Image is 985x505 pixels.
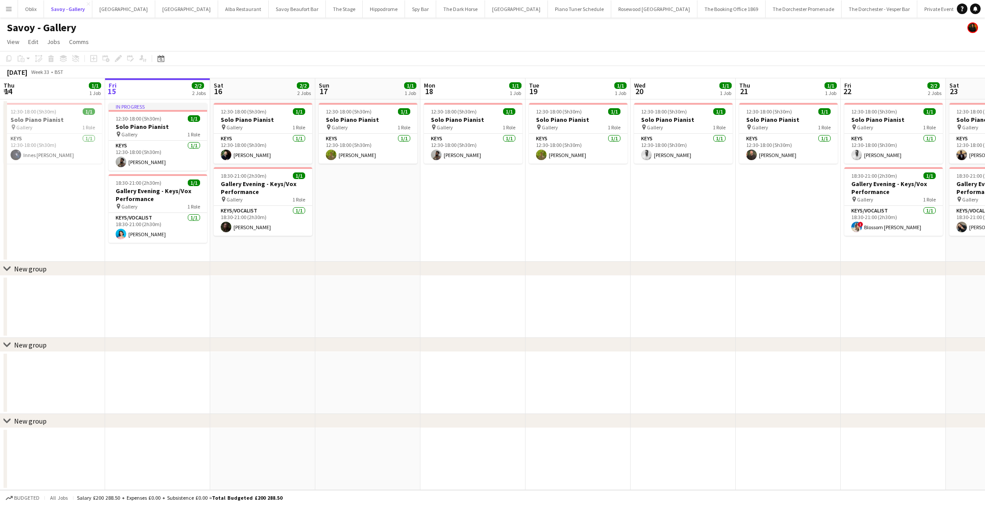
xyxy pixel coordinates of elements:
[109,213,207,243] app-card-role: Keys/Vocalist1/118:30-21:00 (2h30m)[PERSON_NAME]
[857,196,873,203] span: Gallery
[825,90,836,96] div: 1 Job
[739,81,750,89] span: Thu
[927,82,940,89] span: 2/2
[18,0,44,18] button: Oblix
[752,124,768,131] span: Gallery
[47,38,60,46] span: Jobs
[212,86,223,96] span: 16
[719,82,732,89] span: 1/1
[188,179,200,186] span: 1/1
[713,124,726,131] span: 1 Role
[614,82,627,89] span: 1/1
[293,172,305,179] span: 1/1
[844,167,943,236] app-job-card: 18:30-21:00 (2h30m)1/1Gallery Evening - Keys/Vox Performance Gallery1 RoleKeys/Vocalist1/118:30-2...
[844,103,943,164] app-job-card: 12:30-18:00 (5h30m)1/1Solo Piano Pianist Gallery1 RoleKeys1/112:30-18:00 (5h30m)[PERSON_NAME]
[269,0,326,18] button: Savoy Beaufort Bar
[326,108,372,115] span: 12:30-18:00 (5h30m)
[69,38,89,46] span: Comms
[214,167,312,236] app-job-card: 18:30-21:00 (2h30m)1/1Gallery Evening - Keys/Vox Performance Gallery1 RoleKeys/Vocalist1/118:30-2...
[528,86,539,96] span: 19
[11,108,56,115] span: 12:30-18:00 (5h30m)
[109,81,117,89] span: Fri
[967,22,978,33] app-user-avatar: Celine Amara
[4,103,102,164] app-job-card: 12:30-18:00 (5h30m)1/1Solo Piano Pianist Gallery1 RoleKeys1/112:30-18:00 (5h30m)Innes [PERSON_NAME]
[214,180,312,196] h3: Gallery Evening - Keys/Vox Performance
[405,0,436,18] button: Spy Bar
[44,36,64,48] a: Jobs
[293,108,305,115] span: 1/1
[437,124,453,131] span: Gallery
[89,82,101,89] span: 1/1
[14,495,40,501] span: Budgeted
[857,124,873,131] span: Gallery
[319,103,417,164] app-job-card: 12:30-18:00 (5h30m)1/1Solo Piano Pianist Gallery1 RoleKeys1/112:30-18:00 (5h30m)[PERSON_NAME]
[851,108,897,115] span: 12:30-18:00 (5h30m)
[326,0,363,18] button: The Stage
[121,131,138,138] span: Gallery
[109,187,207,203] h3: Gallery Evening - Keys/Vox Performance
[214,103,312,164] app-job-card: 12:30-18:00 (5h30m)1/1Solo Piano Pianist Gallery1 RoleKeys1/112:30-18:00 (5h30m)[PERSON_NAME]
[818,108,831,115] span: 1/1
[188,115,200,122] span: 1/1
[424,116,522,124] h3: Solo Piano Pianist
[116,179,161,186] span: 18:30-21:00 (2h30m)
[424,81,435,89] span: Mon
[16,124,33,131] span: Gallery
[221,172,266,179] span: 18:30-21:00 (2h30m)
[844,206,943,236] app-card-role: Keys/Vocalist1/118:30-21:00 (2h30m)!Blossom [PERSON_NAME]
[917,0,963,18] button: Private Events
[503,124,515,131] span: 1 Role
[292,124,305,131] span: 1 Role
[634,116,733,124] h3: Solo Piano Pianist
[7,21,77,34] h1: Savoy - Gallery
[634,103,733,164] app-job-card: 12:30-18:00 (5h30m)1/1Solo Piano Pianist Gallery1 RoleKeys1/112:30-18:00 (5h30m)[PERSON_NAME]
[405,90,416,96] div: 1 Job
[923,172,936,179] span: 1/1
[214,116,312,124] h3: Solo Piano Pianist
[7,38,19,46] span: View
[851,172,897,179] span: 18:30-21:00 (2h30m)
[83,108,95,115] span: 1/1
[923,108,936,115] span: 1/1
[634,134,733,164] app-card-role: Keys1/112:30-18:00 (5h30m)[PERSON_NAME]
[77,494,282,501] div: Salary £200 288.50 + Expenses £0.00 + Subsistence £0.00 =
[697,0,766,18] button: The Booking Office 1869
[109,103,207,171] div: In progress12:30-18:00 (5h30m)1/1Solo Piano Pianist Gallery1 RoleKeys1/112:30-18:00 (5h30m)[PERSO...
[962,124,978,131] span: Gallery
[121,203,138,210] span: Gallery
[48,494,69,501] span: All jobs
[634,81,646,89] span: Wed
[14,264,47,273] div: New group
[529,103,627,164] app-job-card: 12:30-18:00 (5h30m)1/1Solo Piano Pianist Gallery1 RoleKeys1/112:30-18:00 (5h30m)[PERSON_NAME]
[713,108,726,115] span: 1/1
[858,222,863,227] span: !
[720,90,731,96] div: 1 Job
[485,0,548,18] button: [GEOGRAPHIC_DATA]
[923,196,936,203] span: 1 Role
[424,103,522,164] div: 12:30-18:00 (5h30m)1/1Solo Piano Pianist Gallery1 RoleKeys1/112:30-18:00 (5h30m)[PERSON_NAME]
[317,86,329,96] span: 17
[214,81,223,89] span: Sat
[109,123,207,131] h3: Solo Piano Pianist
[82,124,95,131] span: 1 Role
[844,180,943,196] h3: Gallery Evening - Keys/Vox Performance
[89,90,101,96] div: 1 Job
[28,38,38,46] span: Edit
[608,108,620,115] span: 1/1
[109,174,207,243] app-job-card: 18:30-21:00 (2h30m)1/1Gallery Evening - Keys/Vox Performance Gallery1 RoleKeys/Vocalist1/118:30-2...
[404,82,416,89] span: 1/1
[949,81,959,89] span: Sat
[297,90,311,96] div: 2 Jobs
[55,69,63,75] div: BST
[221,108,266,115] span: 12:30-18:00 (5h30m)
[319,116,417,124] h3: Solo Piano Pianist
[536,108,582,115] span: 12:30-18:00 (5h30m)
